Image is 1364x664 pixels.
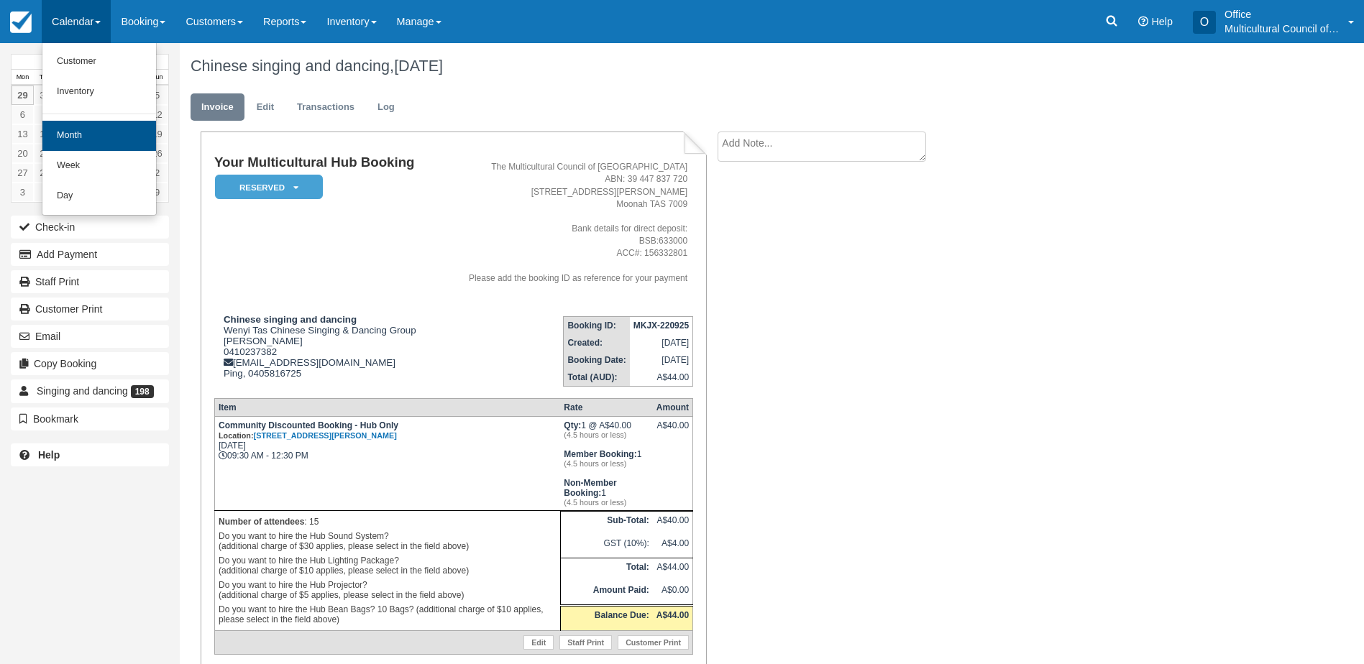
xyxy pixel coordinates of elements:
em: (4.5 hours or less) [564,459,649,468]
ul: Calendar [42,43,157,216]
strong: A$44.00 [656,610,689,620]
th: Total (AUD): [564,369,630,387]
p: Do you want to hire the Hub Sound System? (additional charge of $30 applies, please select in the... [219,529,557,553]
address: The Multicultural Council of [GEOGRAPHIC_DATA] ABN: 39 447 837 720 [STREET_ADDRESS][PERSON_NAME] ... [444,161,687,284]
a: 2 [146,163,168,183]
img: checkfront-main-nav-mini-logo.png [10,11,32,33]
h1: Chinese singing and dancing, [191,57,1192,75]
b: Help [38,449,60,461]
th: Amount Paid: [560,581,652,606]
th: Sun [146,70,168,86]
th: Sub-Total: [560,511,652,534]
a: Edit [246,93,285,121]
td: 1 @ A$40.00 1 1 [560,416,652,510]
a: 30 [34,86,56,105]
button: Bookmark [11,407,169,430]
p: Multicultural Council of [GEOGRAPHIC_DATA] [1225,22,1340,36]
a: 9 [146,183,168,202]
a: 4 [34,183,56,202]
td: [DATE] [630,334,693,351]
em: (4.5 hours or less) [564,430,649,439]
td: A$0.00 [653,581,693,606]
a: 14 [34,124,56,144]
div: A$40.00 [656,420,689,442]
a: Month [42,121,156,151]
a: 27 [12,163,34,183]
a: Inventory [42,77,156,107]
p: : 15 [219,515,557,529]
a: Invoice [191,93,244,121]
th: Rate [560,398,652,416]
span: Singing and dancing [37,385,128,397]
a: 6 [12,105,34,124]
td: A$40.00 [653,511,693,534]
p: Office [1225,7,1340,22]
p: Do you want to hire the Hub Projector? (additional charge of $5 applies, please select in the fie... [219,578,557,602]
a: Customer [42,47,156,77]
a: Customer Print [618,635,689,650]
th: Tue [34,70,56,86]
button: Email [11,325,169,348]
td: [DATE] 09:30 AM - 12:30 PM [214,416,560,510]
a: 7 [34,105,56,124]
a: 26 [146,144,168,163]
td: A$4.00 [653,535,693,558]
a: Week [42,151,156,181]
p: Do you want to hire the Hub Lighting Package? (additional charge of $10 applies, please select in... [219,553,557,578]
a: 3 [12,183,34,202]
i: Help [1138,17,1148,27]
p: Do you want to hire the Hub Bean Bags? 10 Bags? (additional charge of $10 applies, please select ... [219,602,557,627]
em: (4.5 hours or less) [564,498,649,507]
td: A$44.00 [630,369,693,387]
a: Reserved [214,174,318,200]
th: Item [214,398,560,416]
small: Location: [219,431,397,440]
strong: Chinese singing and dancing [224,314,357,325]
span: 198 [131,385,154,398]
a: Day [42,181,156,211]
td: GST (10%): [560,535,652,558]
a: Help [11,443,169,466]
th: Total: [560,558,652,581]
div: O [1193,11,1216,34]
div: Wenyi Tas Chinese Singing & Dancing Group [PERSON_NAME] 0410237382 [EMAIL_ADDRESS][DOMAIN_NAME] P... [214,314,438,379]
th: Mon [12,70,34,86]
a: Log [367,93,406,121]
a: 12 [146,105,168,124]
strong: Qty [564,420,581,430]
h1: Your Multicultural Hub Booking [214,155,438,170]
a: 19 [146,124,168,144]
strong: Community Discounted Booking - Hub Only [219,420,398,441]
a: Singing and dancing 198 [11,379,169,402]
a: Staff Print [11,270,169,293]
span: [DATE] [394,57,443,75]
a: [STREET_ADDRESS][PERSON_NAME] [254,431,397,440]
button: Copy Booking [11,352,169,375]
td: [DATE] [630,351,693,369]
strong: Member Booking [564,449,636,459]
a: 5 [146,86,168,105]
button: Add Payment [11,243,169,266]
a: Transactions [286,93,365,121]
a: 20 [12,144,34,163]
strong: MKJX-220925 [633,321,689,331]
button: Check-in [11,216,169,239]
a: 21 [34,144,56,163]
th: Created: [564,334,630,351]
a: Edit [523,635,554,650]
a: 13 [12,124,34,144]
a: 28 [34,163,56,183]
strong: Non-Member Booking [564,478,616,498]
em: Reserved [215,175,323,200]
th: Amount [653,398,693,416]
a: 29 [12,86,34,105]
strong: Number of attendees [219,517,304,527]
th: Booking ID: [564,316,630,334]
td: A$44.00 [653,558,693,581]
a: Customer Print [11,298,169,321]
a: Staff Print [559,635,612,650]
th: Balance Due: [560,606,652,630]
span: Help [1151,16,1173,27]
th: Booking Date: [564,351,630,369]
